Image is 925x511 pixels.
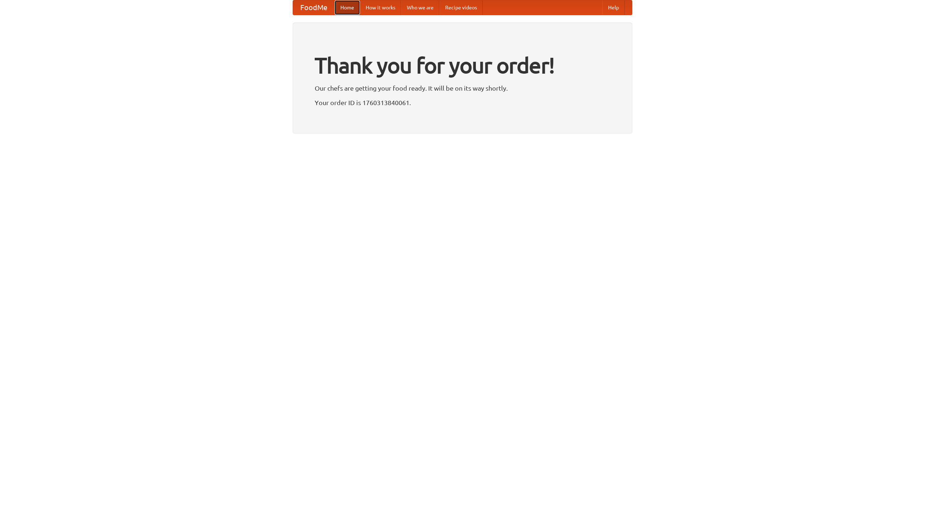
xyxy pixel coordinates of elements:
[439,0,483,15] a: Recipe videos
[315,83,610,94] p: Our chefs are getting your food ready. It will be on its way shortly.
[401,0,439,15] a: Who we are
[293,0,335,15] a: FoodMe
[315,97,610,108] p: Your order ID is 1760313840061.
[602,0,625,15] a: Help
[360,0,401,15] a: How it works
[335,0,360,15] a: Home
[315,48,610,83] h1: Thank you for your order!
